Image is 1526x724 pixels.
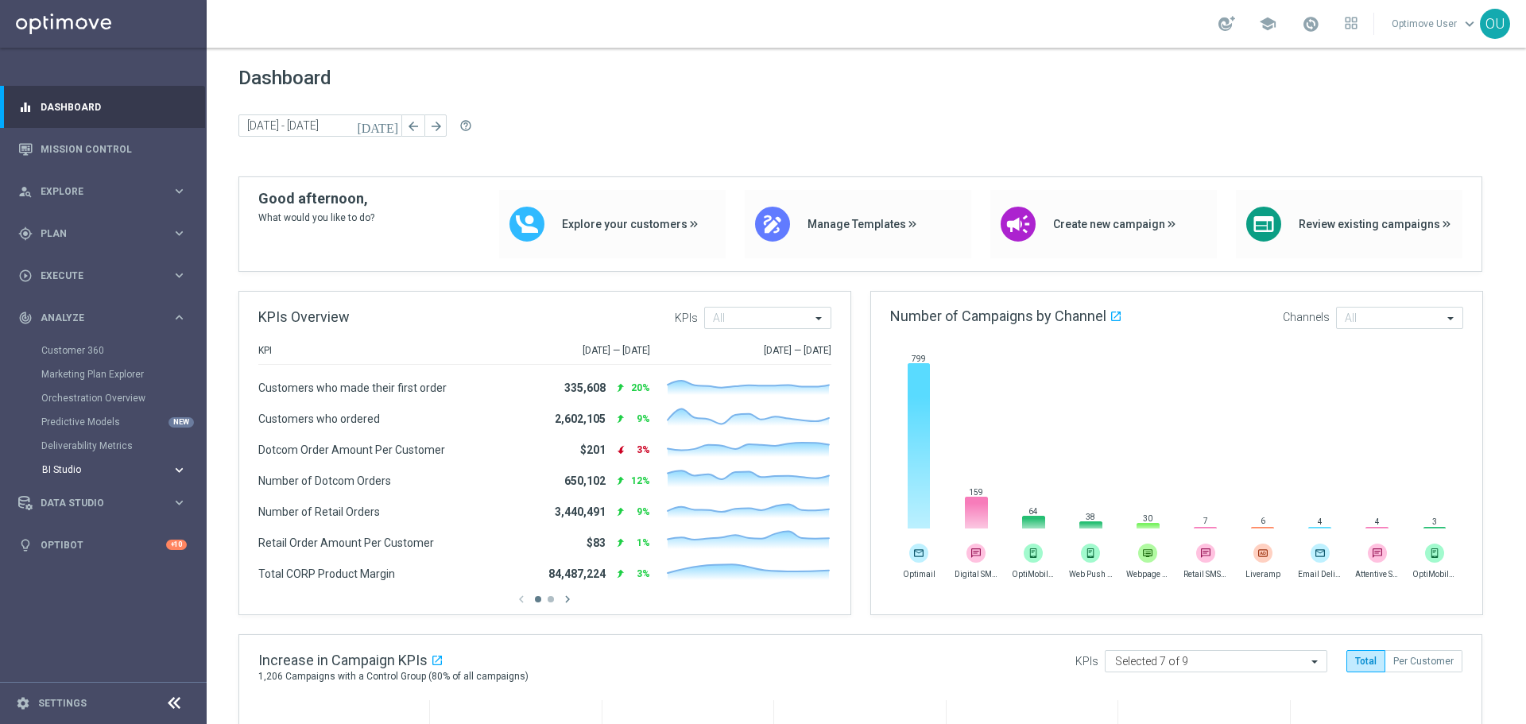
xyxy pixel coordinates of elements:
a: Customer 360 [41,344,165,357]
span: Explore [41,187,172,196]
div: Predictive Models [41,410,205,434]
i: keyboard_arrow_right [172,463,187,478]
span: keyboard_arrow_down [1461,15,1478,33]
button: equalizer Dashboard [17,101,188,114]
div: Marketing Plan Explorer [41,362,205,386]
i: keyboard_arrow_right [172,184,187,199]
a: Mission Control [41,128,187,170]
span: Data Studio [41,498,172,508]
a: Optimove Userkeyboard_arrow_down [1390,12,1480,36]
div: +10 [166,540,187,550]
i: gps_fixed [18,226,33,241]
i: keyboard_arrow_right [172,310,187,325]
i: track_changes [18,311,33,325]
i: play_circle_outline [18,269,33,283]
button: BI Studio keyboard_arrow_right [41,463,188,476]
div: Optibot [18,524,187,566]
a: Settings [38,699,87,708]
a: Orchestration Overview [41,392,165,405]
div: OU [1480,9,1510,39]
i: keyboard_arrow_right [172,268,187,283]
a: Marketing Plan Explorer [41,368,165,381]
a: Deliverability Metrics [41,439,165,452]
span: Execute [41,271,172,281]
button: person_search Explore keyboard_arrow_right [17,185,188,198]
i: equalizer [18,100,33,114]
div: Execute [18,269,172,283]
div: Customer 360 [41,339,205,362]
a: Dashboard [41,86,187,128]
i: person_search [18,184,33,199]
div: NEW [168,417,194,428]
div: Deliverability Metrics [41,434,205,458]
button: play_circle_outline Execute keyboard_arrow_right [17,269,188,282]
button: track_changes Analyze keyboard_arrow_right [17,312,188,324]
i: lightbulb [18,538,33,552]
button: lightbulb Optibot +10 [17,539,188,552]
span: Plan [41,229,172,238]
i: settings [16,696,30,710]
button: gps_fixed Plan keyboard_arrow_right [17,227,188,240]
div: Explore [18,184,172,199]
div: BI Studio [41,458,205,482]
div: BI Studio [42,465,172,474]
span: school [1259,15,1276,33]
div: Dashboard [18,86,187,128]
span: BI Studio [42,465,156,474]
i: keyboard_arrow_right [172,495,187,510]
div: Analyze [18,311,172,325]
button: Mission Control [17,143,188,156]
a: Optibot [41,524,166,566]
div: Mission Control [18,128,187,170]
div: Plan [18,226,172,241]
div: Orchestration Overview [41,386,205,410]
i: keyboard_arrow_right [172,226,187,241]
a: Predictive Models [41,416,165,428]
span: Analyze [41,313,172,323]
div: Data Studio [18,496,172,510]
button: Data Studio keyboard_arrow_right [17,497,188,509]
